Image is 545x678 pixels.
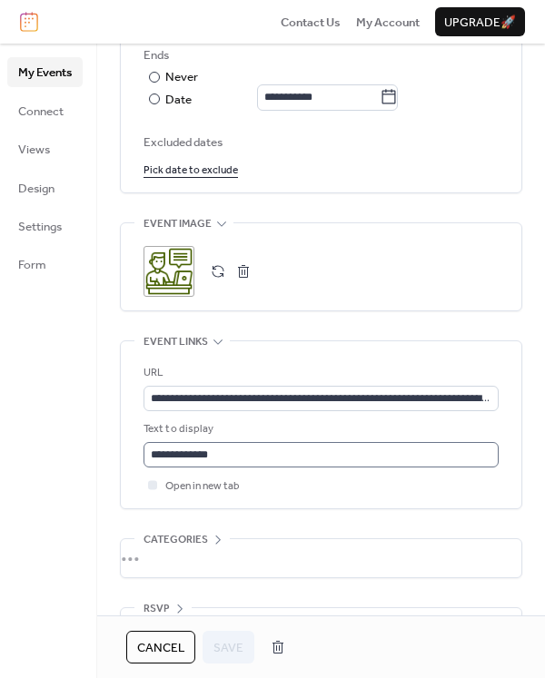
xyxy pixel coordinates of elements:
[144,364,495,382] div: URL
[7,96,83,125] a: Connect
[121,608,521,646] div: •••
[144,215,212,233] span: Event image
[121,539,521,577] div: •••
[144,420,495,438] div: Text to display
[165,68,199,86] div: Never
[7,211,83,241] a: Settings
[18,64,72,82] span: My Events
[144,333,208,351] span: Event links
[165,90,398,110] div: Date
[356,14,420,32] span: My Account
[137,639,184,657] span: Cancel
[144,133,499,152] span: Excluded dates
[444,14,516,32] span: Upgrade 🚀
[165,477,240,496] span: Open in new tab
[20,12,38,32] img: logo
[18,256,46,274] span: Form
[7,250,83,279] a: Form
[18,180,54,198] span: Design
[144,46,495,64] div: Ends
[281,14,341,32] span: Contact Us
[7,134,83,163] a: Views
[356,13,420,31] a: My Account
[144,162,238,180] span: Pick date to exclude
[144,531,208,549] span: Categories
[7,57,83,86] a: My Events
[18,103,64,121] span: Connect
[144,600,170,618] span: RSVP
[281,13,341,31] a: Contact Us
[144,246,194,297] div: ;
[435,7,525,36] button: Upgrade🚀
[18,218,62,236] span: Settings
[126,631,195,663] button: Cancel
[7,173,83,202] a: Design
[18,141,50,159] span: Views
